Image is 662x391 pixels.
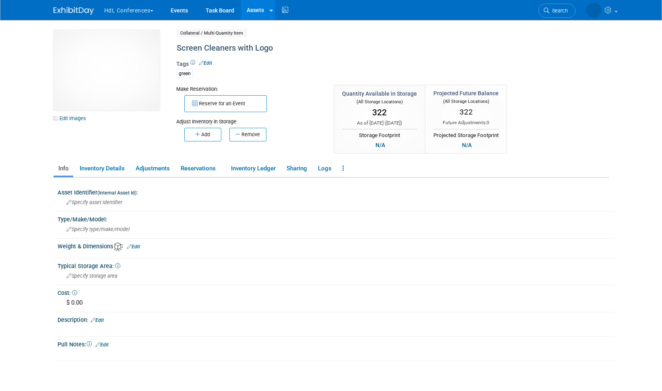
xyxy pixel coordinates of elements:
div: Pull Notes: [58,338,615,349]
div: Type/Make/Model: [58,213,615,223]
div: Future Adjustments: [433,119,499,126]
a: Edit Images [54,113,89,123]
span: Specify asset identifier [66,199,122,205]
div: Screen Cleaners with Logo [174,41,542,55]
span: Typical Storage Area: [58,263,120,269]
div: N/A [460,141,474,149]
a: Edit [199,60,212,66]
div: (All Storage Locations) [342,98,417,105]
div: Description: [58,314,615,324]
div: Quantity Available in Storage [342,90,417,98]
span: [DATE] [386,120,400,126]
div: Projected Future Balance [433,89,499,97]
span: 322 [460,107,473,117]
span: 0 [487,120,489,125]
a: Adjustments [131,162,174,176]
a: Edit [91,317,104,323]
div: (All Storage Locations) [433,97,499,105]
a: Reservations [176,162,225,176]
a: Inventory Details [75,162,129,176]
a: Search [538,4,575,18]
small: (Internal Asset Id) [97,190,136,196]
span: Collateral / Multi-Quantity Item [176,29,247,37]
span: Search [549,8,568,14]
a: Sharing [282,162,311,176]
button: Remove [229,128,266,141]
button: Reserve for an Event [184,95,267,112]
button: Add [184,128,221,141]
div: Asset Identifier : [58,186,615,197]
div: Storage Footprint [342,129,417,139]
div: N/A [373,141,388,149]
span: Specify storage area [66,273,118,279]
div: Projected Storage Footprint [433,129,499,139]
div: $ 0.00 [64,297,609,309]
img: ExhibitDay [54,7,94,15]
div: Cost: [58,287,615,297]
div: Weight & Dimensions [58,240,615,251]
a: Edit [127,244,140,250]
div: As of [DATE] ( ) [342,120,417,127]
div: Adjust Inventory in Storage: [176,112,322,125]
span: Specify type/make/model [66,226,130,232]
div: green [176,70,193,78]
div: Tags [176,60,542,83]
div: Make Reservation: [176,85,322,93]
img: Asset Weight and Dimensions [114,242,123,251]
a: Inventory Ledger [226,162,280,176]
a: Edit [95,342,109,348]
span: 322 [372,108,387,117]
a: Logs [313,162,336,176]
a: Info [54,162,73,176]
img: Polly Tracy [586,3,601,18]
img: View Images [54,30,160,111]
